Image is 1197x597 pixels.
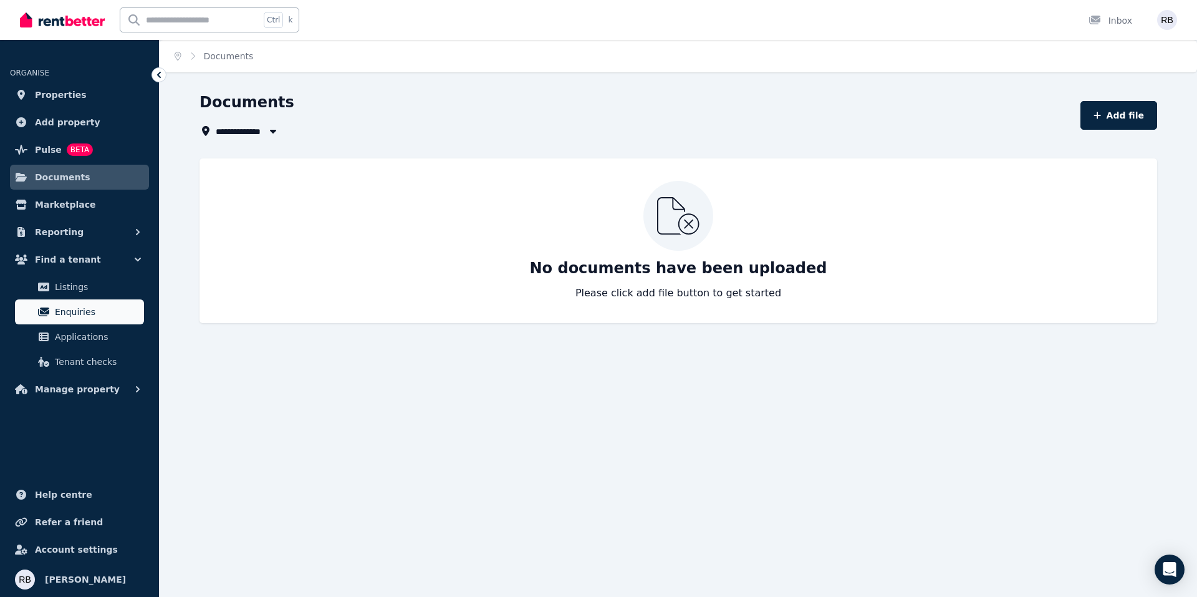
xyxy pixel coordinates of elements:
a: Properties [10,82,149,107]
p: No documents have been uploaded [530,258,827,278]
span: Applications [55,329,139,344]
a: Applications [15,324,144,349]
a: Enquiries [15,299,144,324]
div: Inbox [1089,14,1132,27]
a: Documents [10,165,149,190]
span: Add property [35,115,100,130]
img: RentBetter [20,11,105,29]
span: [PERSON_NAME] [45,572,126,587]
span: Enquiries [55,304,139,319]
a: Add property [10,110,149,135]
div: Open Intercom Messenger [1155,555,1185,585]
span: ORGANISE [10,69,49,77]
button: Reporting [10,220,149,245]
span: Marketplace [35,197,95,212]
span: Documents [35,170,90,185]
button: Add file [1080,101,1157,130]
h1: Documents [199,92,294,112]
span: Tenant checks [55,354,139,369]
button: Find a tenant [10,247,149,272]
span: Help centre [35,487,92,502]
a: Account settings [10,537,149,562]
nav: Breadcrumb [160,40,268,72]
span: Manage property [35,382,120,397]
span: k [288,15,292,25]
span: Refer a friend [35,515,103,530]
a: Refer a friend [10,510,149,535]
img: Russell bain [1157,10,1177,30]
span: Documents [204,50,254,62]
a: Marketplace [10,192,149,217]
p: Please click add file button to get started [575,286,781,301]
span: Account settings [35,542,118,557]
a: PulseBETA [10,137,149,162]
span: BETA [67,143,93,156]
span: Pulse [35,142,62,157]
span: Properties [35,87,87,102]
img: Russell bain [15,570,35,590]
span: Listings [55,279,139,294]
button: Manage property [10,377,149,402]
span: Find a tenant [35,252,101,267]
span: Reporting [35,225,84,240]
a: Tenant checks [15,349,144,374]
span: Ctrl [264,12,283,28]
a: Listings [15,274,144,299]
a: Help centre [10,482,149,507]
